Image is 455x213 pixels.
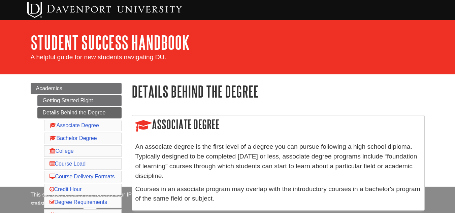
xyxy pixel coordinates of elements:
[36,85,62,91] span: Academics
[37,95,122,106] a: Getting Started Right
[50,199,107,205] a: Degree Requirements
[135,142,421,181] p: An associate degree is the first level of a degree you can pursue following a high school diploma...
[132,83,425,100] h1: Details Behind the Degree
[50,186,82,192] a: Credit Hour
[50,135,97,141] a: Bachelor Degree
[50,122,99,128] a: Associate Degree
[50,174,115,179] a: Course Delivery Formats
[27,2,182,18] img: Davenport University
[50,148,74,154] a: College
[31,32,190,53] a: Student Success Handbook
[132,115,424,135] h2: Associate Degree
[31,83,122,94] a: Academics
[50,161,86,167] a: Course Load
[135,184,421,204] p: Courses in an associate program may overlap with the introductory courses in a bachelor's program...
[31,54,166,61] span: A helpful guide for new students navigating DU.
[37,107,122,118] a: Details Behind the Degree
